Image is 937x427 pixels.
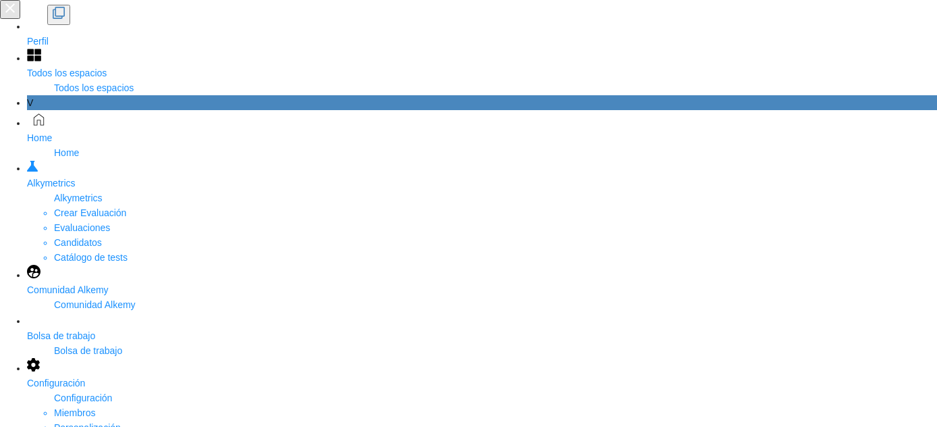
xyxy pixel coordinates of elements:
span: Home [54,147,79,158]
a: Candidatos [54,237,102,248]
span: Configuración [27,378,85,388]
span: Perfil [27,36,49,47]
span: V [27,97,33,108]
span: Alkymetrics [27,178,76,189]
a: Perfil [27,19,937,49]
span: Todos los espacios [54,82,134,93]
a: Evaluaciones [54,222,110,233]
span: Bolsa de trabajo [27,330,95,341]
a: Miembros [54,407,95,418]
a: Crear Evaluación [54,207,126,218]
span: Comunidad Alkemy [54,299,136,310]
span: Comunidad Alkemy [27,284,109,295]
span: Configuración [54,393,112,403]
span: Home [27,132,52,143]
span: Todos los espacios [27,68,107,78]
a: Catálogo de tests [54,252,128,263]
span: Alkymetrics [54,193,103,203]
span: Bolsa de trabajo [54,345,122,356]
